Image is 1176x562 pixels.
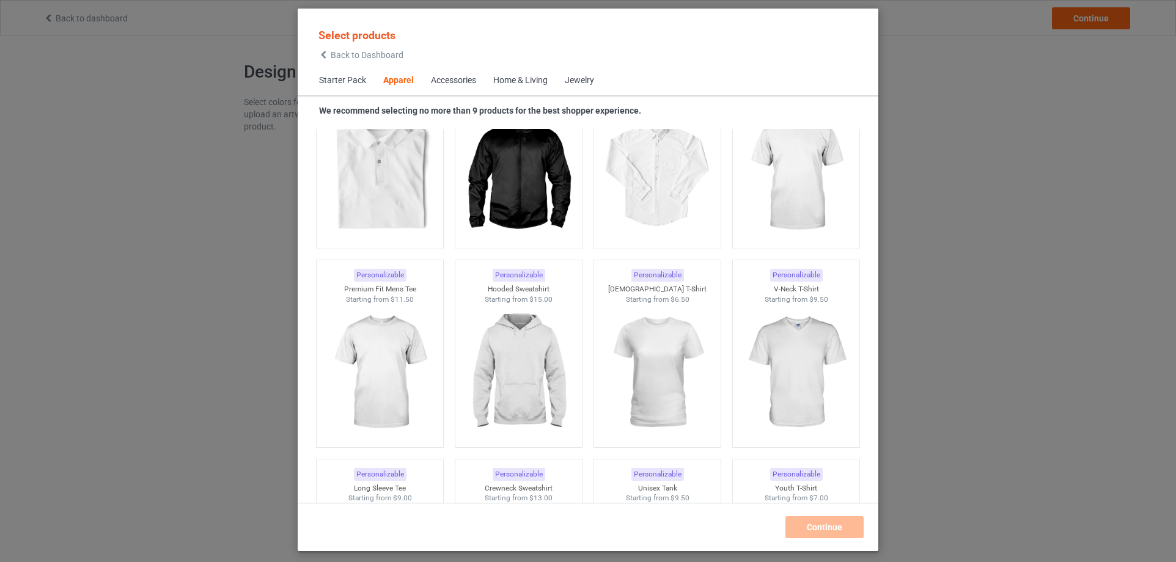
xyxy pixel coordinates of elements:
[671,295,689,304] span: $6.50
[741,106,851,243] img: regular.jpg
[529,295,553,304] span: $15.00
[383,75,414,87] div: Apparel
[594,483,721,494] div: Unisex Tank
[594,493,721,503] div: Starting from
[741,304,851,441] img: regular.jpg
[809,494,828,502] span: $7.00
[770,468,823,481] div: Personalizable
[464,304,573,441] img: regular.jpg
[733,284,860,294] div: V-Neck T-Shirt
[565,75,594,87] div: Jewelry
[455,493,582,503] div: Starting from
[393,494,412,502] span: $9.00
[311,66,375,95] span: Starter Pack
[331,50,403,60] span: Back to Dashboard
[733,294,860,305] div: Starting from
[455,284,582,294] div: Hooded Sweatshirt
[631,468,684,481] div: Personalizable
[354,269,406,282] div: Personalizable
[455,483,582,494] div: Crewneck Sweatshirt
[529,494,553,502] span: $13.00
[325,304,435,441] img: regular.jpg
[318,29,395,42] span: Select products
[733,493,860,503] div: Starting from
[317,284,444,294] div: Premium Fit Mens Tee
[493,269,545,282] div: Personalizable
[431,75,476,87] div: Accessories
[631,269,684,282] div: Personalizable
[809,295,828,304] span: $9.50
[493,468,545,481] div: Personalizable
[319,106,641,115] strong: We recommend selecting no more than 9 products for the best shopper experience.
[317,493,444,503] div: Starting from
[317,483,444,494] div: Long Sleeve Tee
[594,294,721,305] div: Starting from
[391,295,414,304] span: $11.50
[671,494,689,502] span: $9.50
[455,294,582,305] div: Starting from
[603,106,712,243] img: regular.jpg
[770,269,823,282] div: Personalizable
[354,468,406,481] div: Personalizable
[317,294,444,305] div: Starting from
[603,304,712,441] img: regular.jpg
[733,483,860,494] div: Youth T-Shirt
[325,106,435,243] img: regular.jpg
[464,106,573,243] img: regular.jpg
[594,284,721,294] div: [DEMOGRAPHIC_DATA] T-Shirt
[493,75,548,87] div: Home & Living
